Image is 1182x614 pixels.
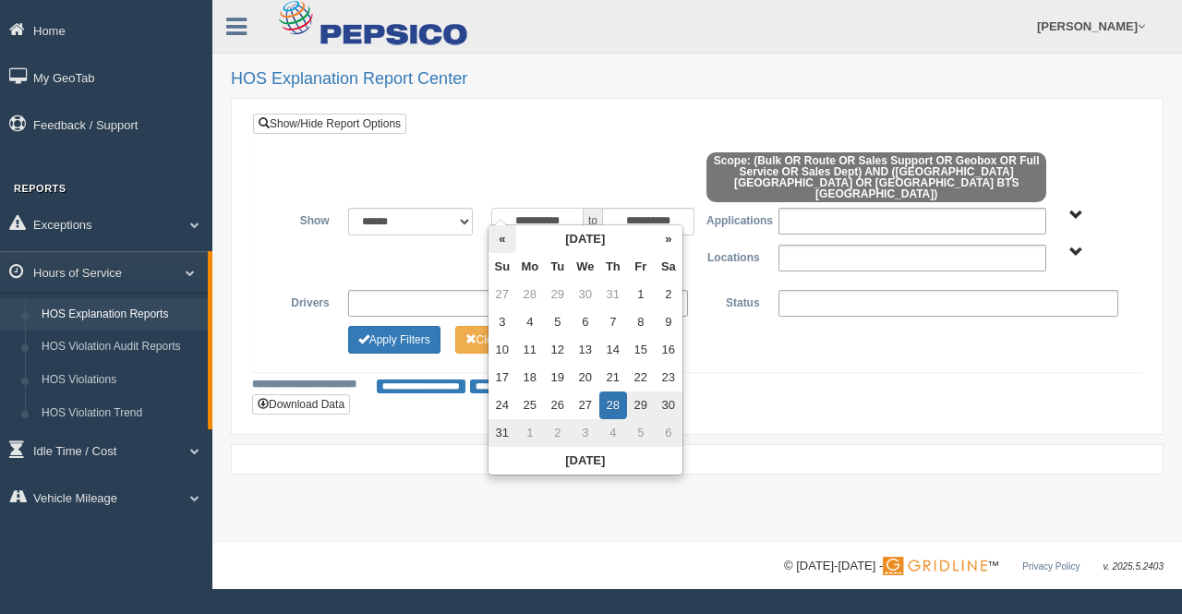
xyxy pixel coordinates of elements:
td: 16 [655,336,682,364]
button: Change Filter Options [348,326,440,354]
td: 28 [516,281,544,308]
td: 1 [627,281,655,308]
td: 21 [599,364,627,391]
td: 31 [488,419,516,447]
td: 10 [488,336,516,364]
td: 11 [516,336,544,364]
a: Privacy Policy [1022,561,1079,572]
th: « [488,225,516,253]
td: 22 [627,364,655,391]
td: 14 [599,336,627,364]
td: 3 [572,419,599,447]
td: 30 [572,281,599,308]
td: 15 [627,336,655,364]
th: [DATE] [488,447,682,475]
td: 17 [488,364,516,391]
img: Gridline [883,557,987,575]
td: 23 [655,364,682,391]
td: 7 [599,308,627,336]
td: 28 [599,391,627,419]
button: Download Data [252,394,350,415]
td: 2 [544,419,572,447]
td: 6 [655,419,682,447]
td: 5 [544,308,572,336]
td: 5 [627,419,655,447]
label: Status [697,290,769,312]
td: 29 [627,391,655,419]
td: 3 [488,308,516,336]
td: 9 [655,308,682,336]
td: 30 [655,391,682,419]
label: Applications [697,208,769,230]
td: 20 [572,364,599,391]
div: © [DATE]-[DATE] - ™ [784,557,1164,576]
a: Show/Hide Report Options [253,114,406,134]
span: Scope: (Bulk OR Route OR Sales Support OR Geobox OR Full Service OR Sales Dept) AND ([GEOGRAPHIC_... [706,152,1046,202]
td: 24 [488,391,516,419]
td: 18 [516,364,544,391]
a: HOS Violations [33,364,208,397]
a: HOS Violation Trend [33,397,208,430]
th: We [572,253,599,281]
th: Mo [516,253,544,281]
td: 6 [572,308,599,336]
a: HOS Explanation Reports [33,298,208,331]
span: v. 2025.5.2403 [1104,561,1164,572]
th: Sa [655,253,682,281]
th: [DATE] [516,225,655,253]
td: 19 [544,364,572,391]
th: Fr [627,253,655,281]
td: 4 [599,419,627,447]
label: Locations [697,245,769,267]
th: Su [488,253,516,281]
h2: HOS Explanation Report Center [231,70,1164,89]
td: 4 [516,308,544,336]
label: Drivers [267,290,339,312]
td: 31 [599,281,627,308]
td: 13 [572,336,599,364]
td: 2 [655,281,682,308]
td: 26 [544,391,572,419]
td: 27 [488,281,516,308]
td: 29 [544,281,572,308]
button: Change Filter Options [455,326,547,354]
td: 8 [627,308,655,336]
th: Tu [544,253,572,281]
td: 27 [572,391,599,419]
th: » [655,225,682,253]
td: 1 [516,419,544,447]
label: Show [267,208,339,230]
span: to [584,208,602,235]
a: HOS Violation Audit Reports [33,331,208,364]
td: 12 [544,336,572,364]
td: 25 [516,391,544,419]
th: Th [599,253,627,281]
